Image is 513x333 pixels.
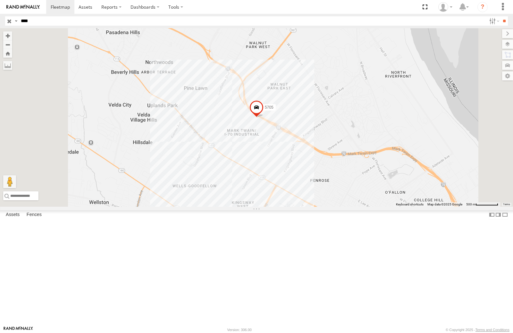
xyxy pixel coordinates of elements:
button: Zoom in [3,31,12,40]
button: Keyboard shortcuts [396,202,424,207]
label: Map Settings [502,71,513,80]
label: Search Query [13,16,19,26]
label: Assets [3,210,23,219]
span: 5705 [265,105,273,110]
a: Terms and Conditions [475,328,509,332]
button: Zoom Home [3,49,12,58]
button: Map Scale: 500 m per 67 pixels [464,202,500,207]
a: Terms [503,203,510,206]
a: Visit our Website [4,327,33,333]
div: Version: 306.00 [227,328,252,332]
i: ? [477,2,488,12]
button: Drag Pegman onto the map to open Street View [3,175,16,188]
label: Measure [3,61,12,70]
label: Search Filter Options [487,16,500,26]
label: Dock Summary Table to the Left [489,210,495,220]
div: © Copyright 2025 - [446,328,509,332]
button: Zoom out [3,40,12,49]
label: Hide Summary Table [502,210,508,220]
span: 500 m [466,203,475,206]
label: Fences [23,210,45,219]
div: Jana Barrett [436,2,455,12]
span: Map data ©2025 Google [427,203,462,206]
label: Dock Summary Table to the Right [495,210,501,220]
img: rand-logo.svg [6,5,40,9]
